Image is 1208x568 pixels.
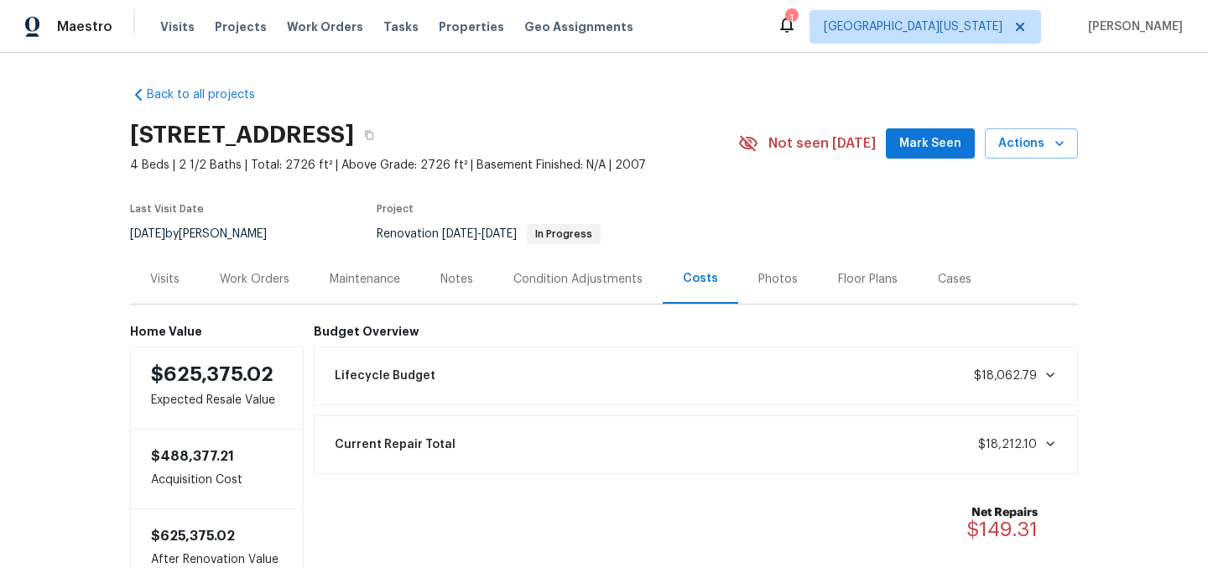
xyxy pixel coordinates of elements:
span: Project [377,204,414,214]
div: Cases [938,271,971,288]
span: $625,375.02 [151,529,235,543]
span: [DATE] [130,228,165,240]
a: Back to all projects [130,86,291,103]
span: - [442,228,517,240]
span: In Progress [528,229,599,239]
span: Projects [215,18,267,35]
div: Acquisition Cost [130,430,304,508]
span: Visits [160,18,195,35]
button: Actions [985,128,1078,159]
div: Photos [758,271,798,288]
span: Tasks [383,21,419,33]
span: Not seen [DATE] [768,135,876,152]
span: Last Visit Date [130,204,204,214]
div: Costs [683,270,718,287]
h2: [STREET_ADDRESS] [130,127,354,143]
span: Mark Seen [899,133,961,154]
div: Floor Plans [838,271,898,288]
span: $625,375.02 [151,364,273,384]
span: Geo Assignments [524,18,633,35]
h6: Home Value [130,325,304,338]
span: [PERSON_NAME] [1081,18,1183,35]
span: $18,212.10 [978,439,1037,451]
div: Expected Resale Value [130,347,304,430]
button: Copy Address [354,120,384,150]
span: $18,062.79 [974,370,1037,382]
button: Mark Seen [886,128,975,159]
span: 4 Beds | 2 1/2 Baths | Total: 2726 ft² | Above Grade: 2726 ft² | Basement Finished: N/A | 2007 [130,157,738,174]
div: by [PERSON_NAME] [130,224,287,244]
span: Work Orders [287,18,363,35]
div: Notes [440,271,473,288]
span: $149.31 [966,519,1038,539]
span: Actions [998,133,1065,154]
b: Net Repairs [966,504,1038,521]
div: Visits [150,271,180,288]
span: [DATE] [482,228,517,240]
h6: Budget Overview [314,325,1079,338]
span: Renovation [377,228,601,240]
div: 1 [785,10,797,27]
span: Maestro [57,18,112,35]
div: Maintenance [330,271,400,288]
span: Lifecycle Budget [335,367,435,384]
span: Current Repair Total [335,436,456,453]
div: Condition Adjustments [513,271,643,288]
div: Work Orders [220,271,289,288]
span: Properties [439,18,504,35]
span: [DATE] [442,228,477,240]
span: $488,377.21 [151,450,234,463]
span: [GEOGRAPHIC_DATA][US_STATE] [824,18,1002,35]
